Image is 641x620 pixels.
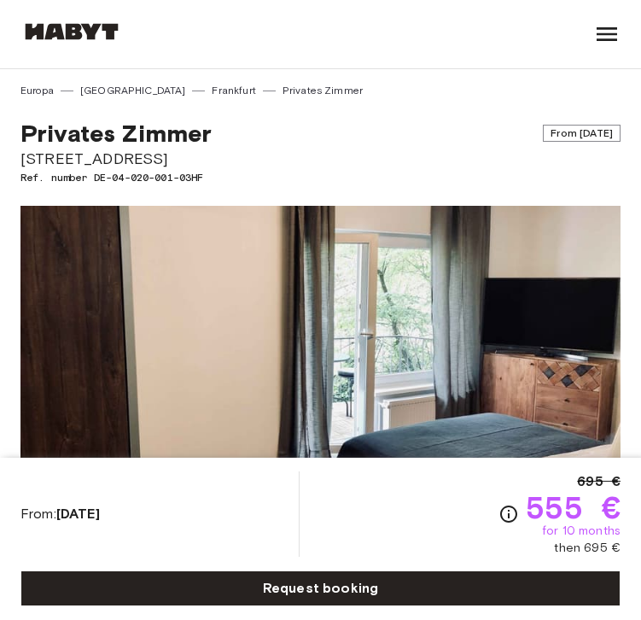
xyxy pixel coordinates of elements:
span: From: [20,505,100,523]
svg: Check cost overview for full price breakdown. Please note that discounts apply to new joiners onl... [498,504,519,524]
a: Frankfurt [212,83,255,98]
span: for 10 months [542,523,621,540]
img: Marketing picture of unit DE-04-020-001-03HF [20,206,621,506]
a: [GEOGRAPHIC_DATA] [80,83,186,98]
span: From [DATE] [543,125,621,142]
span: Ref. number DE-04-020-001-03HF [20,170,621,185]
a: Europa [20,83,54,98]
a: Privates Zimmer [283,83,363,98]
span: Privates Zimmer [20,119,212,148]
span: 555 € [526,492,621,523]
span: 695 € [577,471,621,492]
span: [STREET_ADDRESS] [20,148,621,170]
a: Request booking [20,570,621,606]
img: Habyt [20,23,123,40]
span: then 695 € [554,540,621,557]
b: [DATE] [56,506,100,522]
